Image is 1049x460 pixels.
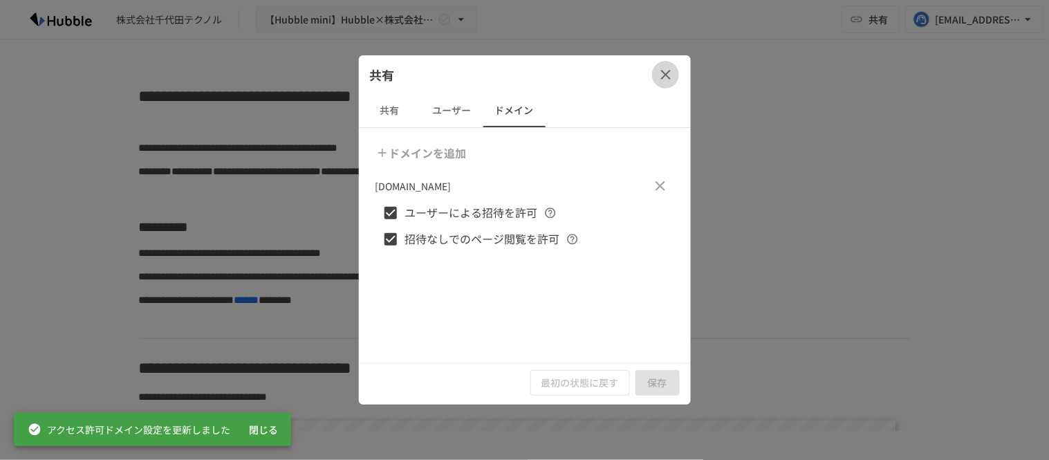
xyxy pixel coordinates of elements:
button: ユーザー [421,94,483,127]
div: 共有 [359,55,691,94]
button: ドメインを追加 [373,139,472,167]
div: アクセス許可ドメイン設定を更新しました [28,417,230,442]
button: 共有 [359,94,421,127]
span: 招待なしでのページ閲覧を許可 [405,230,560,248]
span: ユーザーによる招待を許可 [405,204,538,222]
button: 閉じる [241,417,286,443]
p: [DOMAIN_NAME] [375,178,452,194]
button: ドメイン [483,94,546,127]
